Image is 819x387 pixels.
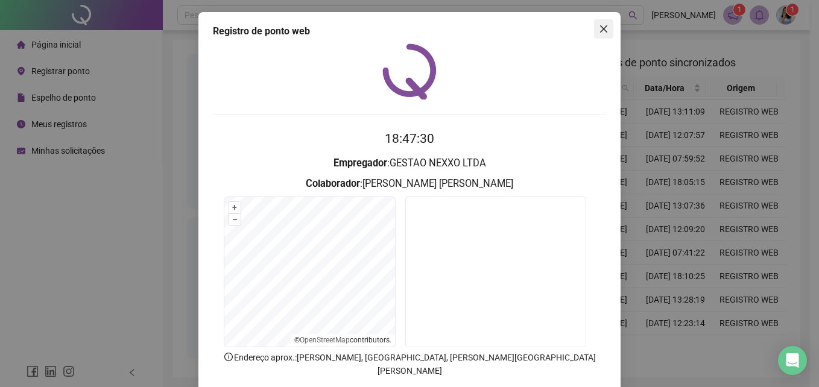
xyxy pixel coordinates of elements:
[213,156,606,171] h3: : GESTAO NEXXO LTDA
[229,202,241,213] button: +
[229,214,241,225] button: –
[213,24,606,39] div: Registro de ponto web
[778,346,807,375] div: Open Intercom Messenger
[223,351,234,362] span: info-circle
[300,336,350,344] a: OpenStreetMap
[306,178,360,189] strong: Colaborador
[599,24,609,34] span: close
[213,176,606,192] h3: : [PERSON_NAME] [PERSON_NAME]
[382,43,437,99] img: QRPoint
[594,19,613,39] button: Close
[213,351,606,377] p: Endereço aprox. : [PERSON_NAME], [GEOGRAPHIC_DATA], [PERSON_NAME][GEOGRAPHIC_DATA][PERSON_NAME]
[385,131,434,146] time: 18:47:30
[334,157,387,169] strong: Empregador
[294,336,391,344] li: © contributors.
